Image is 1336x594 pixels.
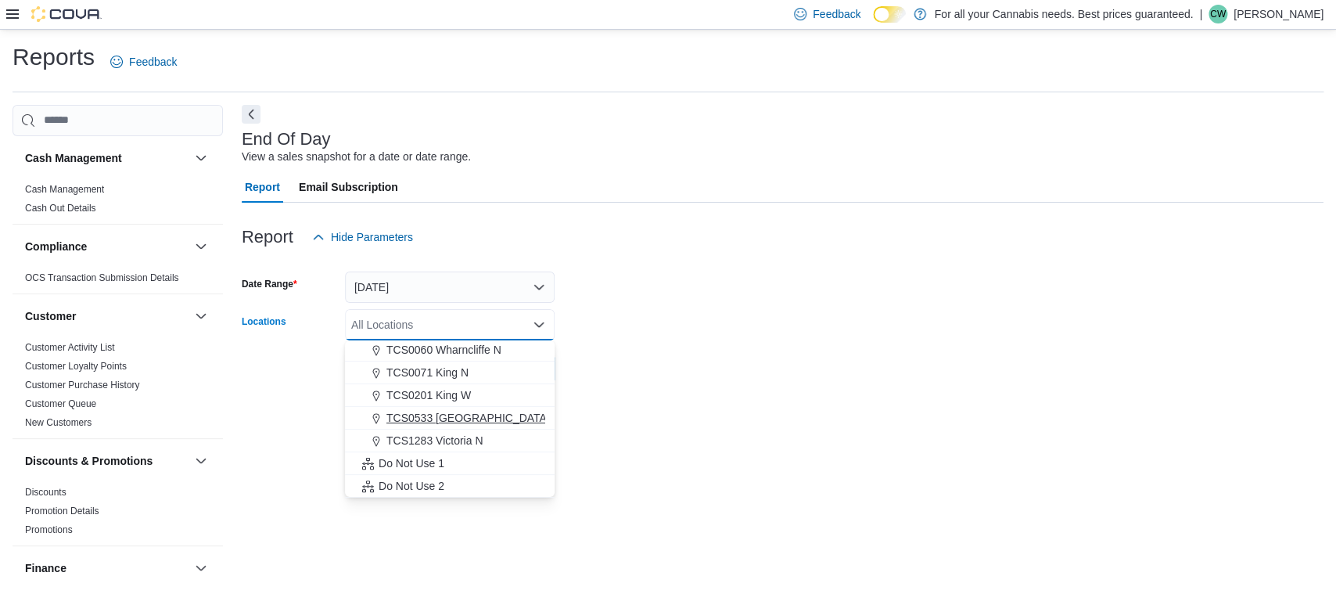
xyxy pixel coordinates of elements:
a: Customer Queue [25,398,96,409]
a: Promotions [25,524,73,535]
span: Feedback [813,6,860,22]
button: Compliance [25,239,189,254]
div: Cash Management [13,180,223,224]
span: TCS1283 Victoria N [386,433,483,448]
span: Cash Management [25,183,104,196]
a: New Customers [25,417,92,428]
button: Compliance [192,237,210,256]
div: Chris Wood [1209,5,1227,23]
button: Customer [192,307,210,326]
p: [PERSON_NAME] [1234,5,1323,23]
span: TCS0533 [GEOGRAPHIC_DATA] [386,410,550,426]
div: View a sales snapshot for a date or date range. [242,149,471,165]
img: Cova [31,6,102,22]
span: Do Not Use 2 [379,478,444,494]
button: Do Not Use 1 [345,452,555,475]
a: Customer Purchase History [25,380,140,391]
a: Promotion Details [25,506,99,517]
h3: Discounts & Promotions [25,453,153,469]
h3: Cash Management [25,150,122,166]
button: Cash Management [192,149,210,167]
h3: Finance [25,560,66,576]
h3: Compliance [25,239,87,254]
a: Customer Activity List [25,342,115,353]
span: Hide Parameters [331,229,413,245]
p: | [1199,5,1202,23]
div: Discounts & Promotions [13,483,223,545]
span: TCS0060 Wharncliffe N [386,342,501,358]
button: [DATE] [345,272,555,303]
span: Customer Activity List [25,341,115,354]
button: Next [242,105,260,124]
button: Close list of options [533,319,545,331]
button: Finance [25,560,189,576]
span: Email Subscription [299,171,398,203]
button: Discounts & Promotions [25,453,189,469]
label: Date Range [242,278,297,290]
button: Finance [192,559,210,578]
a: Feedback [104,46,183,77]
span: TCS0201 King W [386,387,471,403]
button: TCS0071 King N [345,362,555,384]
a: Cash Out Details [25,203,96,214]
h1: Reports [13,41,95,73]
span: New Customers [25,416,92,429]
div: Customer [13,338,223,438]
button: Discounts & Promotions [192,452,210,470]
p: For all your Cannabis needs. Best prices guaranteed. [934,5,1193,23]
button: TCS0533 [GEOGRAPHIC_DATA] [345,407,555,430]
span: Cash Out Details [25,202,96,214]
button: Hide Parameters [306,221,419,253]
span: Do Not Use 1 [379,455,444,471]
button: Do Not Use 2 [345,475,555,498]
span: TCS0071 King N [386,365,469,380]
button: TCS1283 Victoria N [345,430,555,452]
button: Cash Management [25,150,189,166]
span: Promotion Details [25,505,99,517]
span: Customer Queue [25,398,96,410]
label: Locations [242,315,286,328]
span: CW [1210,5,1226,23]
a: OCS Transaction Submission Details [25,272,179,283]
a: Customer Loyalty Points [25,361,127,372]
span: Customer Purchase History [25,379,140,391]
span: Feedback [129,54,177,70]
button: TCS0201 King W [345,384,555,407]
a: Discounts [25,487,66,498]
a: Cash Management [25,184,104,195]
h3: Customer [25,308,76,324]
span: Discounts [25,486,66,499]
input: Dark Mode [873,6,906,23]
span: OCS Transaction Submission Details [25,272,179,284]
h3: Report [242,228,293,247]
button: TCS0060 Wharncliffe N [345,339,555,362]
span: Customer Loyalty Points [25,360,127,373]
button: Customer [25,308,189,324]
h3: End Of Day [242,130,331,149]
span: Promotions [25,524,73,536]
span: Report [245,171,280,203]
div: Compliance [13,268,223,293]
